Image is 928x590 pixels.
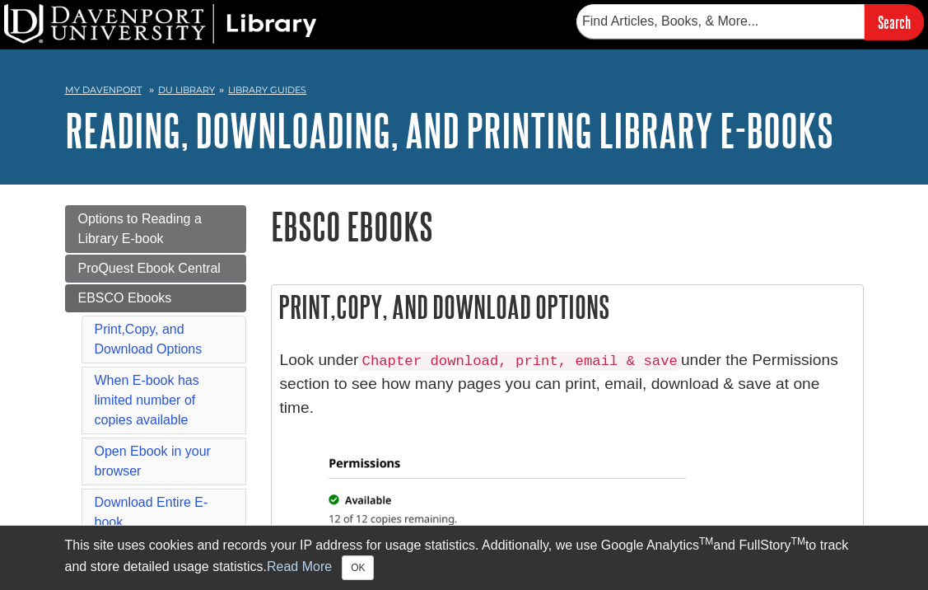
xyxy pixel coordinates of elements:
[78,212,202,246] span: Options to Reading a Library E-book
[272,285,863,329] h2: Print,Copy, and Download Options
[576,4,924,40] form: Searches DU Library's articles, books, and more
[280,349,855,420] p: Look under under the Permissions section to see how many pages you can print, email, download & s...
[65,255,246,283] a: ProQuest Ebook Central
[65,284,246,312] a: EBSCO Ebooks
[95,373,199,427] a: When E-book has limited number of copies available
[95,322,203,356] a: Print,Copy, and Download Options
[65,105,833,156] a: Reading, Downloading, and Printing Library E-books
[267,560,332,574] a: Read More
[359,352,681,371] code: Chapter download, print, email & save
[576,4,865,39] input: Find Articles, Books, & More...
[65,536,864,580] div: This site uses cookies and records your IP address for usage statistics. Additionally, we use Goo...
[271,205,864,247] h1: EBSCO Ebooks
[65,79,864,105] nav: breadcrumb
[65,83,142,97] a: My Davenport
[65,205,246,253] a: Options to Reading a Library E-book
[228,84,306,96] a: Library Guides
[699,536,713,547] sup: TM
[4,4,317,44] img: DU Library
[78,291,172,305] span: EBSCO Ebooks
[95,495,208,529] a: Download Entire E-book
[865,4,924,40] input: Search
[78,261,221,275] span: ProQuest Ebook Central
[342,555,374,580] button: Close
[95,444,211,478] a: Open Ebook in your browser
[791,536,805,547] sup: TM
[158,84,215,96] a: DU Library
